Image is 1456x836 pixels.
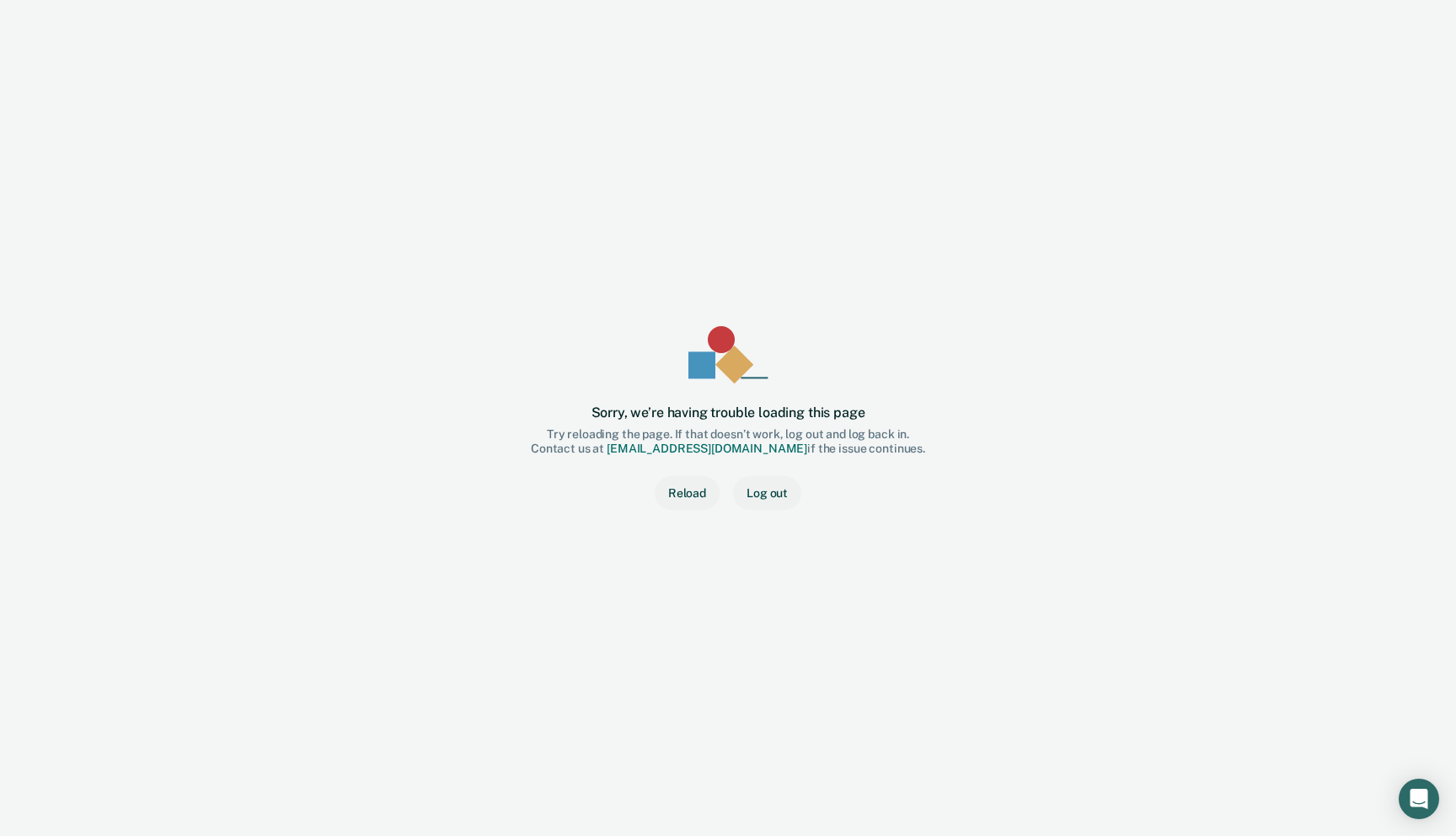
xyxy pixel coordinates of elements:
[607,442,807,455] a: [EMAIL_ADDRESS][DOMAIN_NAME]
[591,405,865,421] div: Sorry, we’re having trouble loading this page
[733,476,801,510] button: Log out
[655,476,720,510] button: Reload
[531,427,925,456] div: Try reloading the page. If that doesn’t work, log out and log back in. Contact us at if the issue...
[1399,779,1439,819] div: Open Intercom Messenger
